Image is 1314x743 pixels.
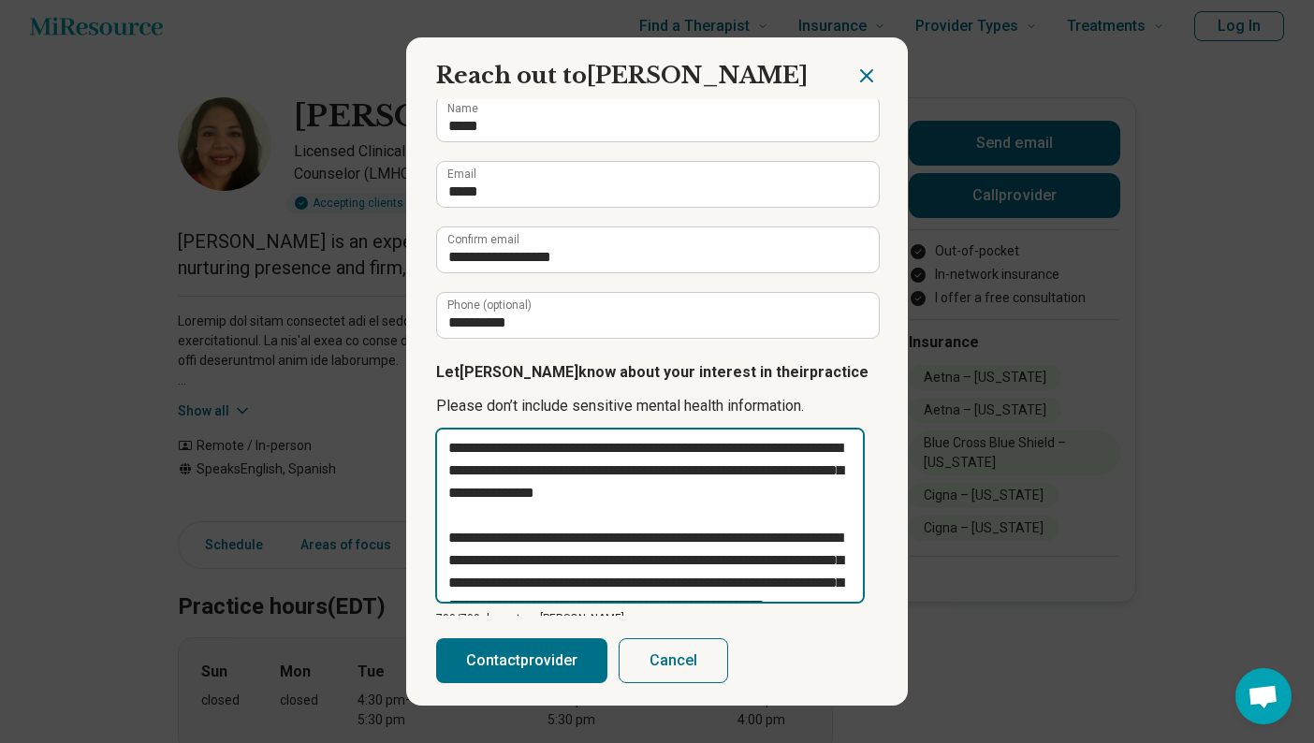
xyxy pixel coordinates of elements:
label: Email [447,168,476,180]
button: Contactprovider [436,638,607,683]
label: Name [447,103,478,114]
label: Confirm email [447,234,519,245]
label: Phone (optional) [447,299,532,311]
p: Let [PERSON_NAME] know about your interest in their practice [436,361,878,384]
button: Close dialog [855,65,878,87]
span: Reach out to [PERSON_NAME] [436,62,808,89]
button: Cancel [619,638,728,683]
p: Please don’t include sensitive mental health information. [436,395,878,417]
p: 700/ 700 characters [PERSON_NAME] [436,610,878,627]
